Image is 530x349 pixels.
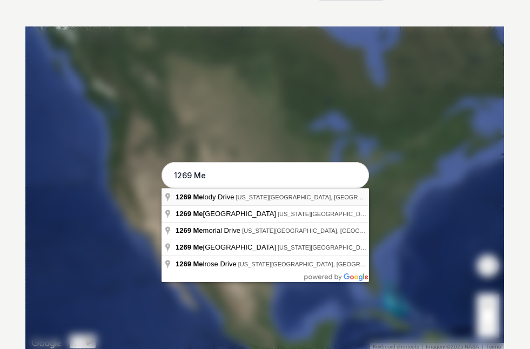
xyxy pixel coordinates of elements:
[176,210,191,218] span: 1269
[242,227,402,234] span: [US_STATE][GEOGRAPHIC_DATA], [GEOGRAPHIC_DATA]
[176,226,203,234] span: 1269 Me
[236,194,395,200] span: [US_STATE][GEOGRAPHIC_DATA], [GEOGRAPHIC_DATA]
[176,260,238,268] span: lrose Drive
[176,193,191,201] span: 1269
[162,162,369,189] input: Enter your address to get started
[278,211,438,217] span: [US_STATE][GEOGRAPHIC_DATA], [GEOGRAPHIC_DATA]
[176,210,278,218] span: [GEOGRAPHIC_DATA]
[176,193,236,201] span: lody Drive
[238,261,398,267] span: [US_STATE][GEOGRAPHIC_DATA], [GEOGRAPHIC_DATA]
[193,193,203,201] span: Me
[176,243,278,251] span: [GEOGRAPHIC_DATA]
[176,260,203,268] span: 1269 Me
[176,243,203,251] span: 1269 Me
[278,244,438,251] span: [US_STATE][GEOGRAPHIC_DATA], [GEOGRAPHIC_DATA]
[193,210,203,218] span: Me
[176,226,242,234] span: morial Drive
